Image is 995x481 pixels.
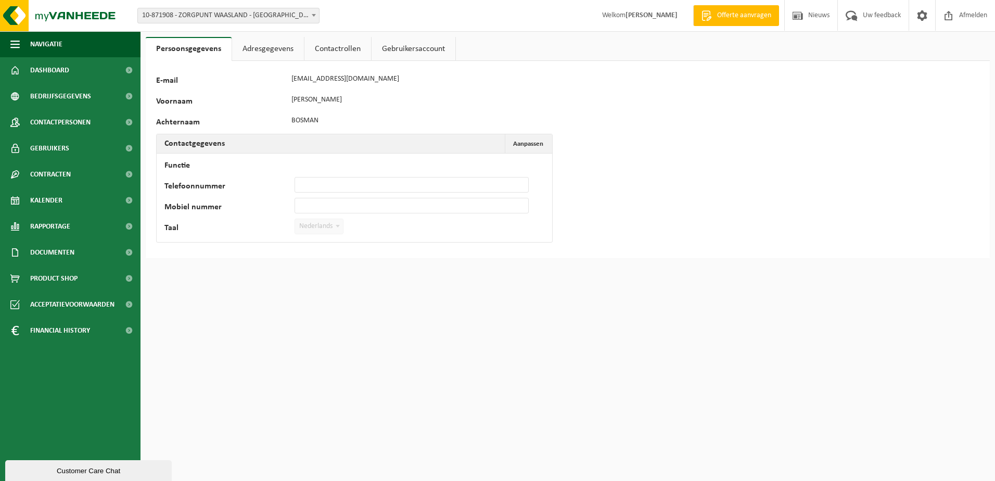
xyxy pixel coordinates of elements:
[138,8,319,23] span: 10-871908 - ZORGPUNT WAASLAND - BEVEREN-WAAS
[157,134,233,153] h2: Contactgegevens
[30,187,62,213] span: Kalender
[156,118,286,129] label: Achternaam
[30,292,114,318] span: Acceptatievoorwaarden
[232,37,304,61] a: Adresgegevens
[137,8,320,23] span: 10-871908 - ZORGPUNT WAASLAND - BEVEREN-WAAS
[30,318,90,344] span: Financial History
[30,265,78,292] span: Product Shop
[30,135,69,161] span: Gebruikers
[715,10,774,21] span: Offerte aanvragen
[164,203,295,213] label: Mobiel nummer
[30,31,62,57] span: Navigatie
[295,219,343,234] span: Nederlands
[164,182,295,193] label: Telefoonnummer
[30,161,71,187] span: Contracten
[30,213,70,239] span: Rapportage
[513,141,543,147] span: Aanpassen
[626,11,678,19] strong: [PERSON_NAME]
[146,37,232,61] a: Persoonsgegevens
[30,83,91,109] span: Bedrijfsgegevens
[505,134,551,153] button: Aanpassen
[156,77,286,87] label: E-mail
[5,458,174,481] iframe: chat widget
[304,37,371,61] a: Contactrollen
[156,97,286,108] label: Voornaam
[164,224,295,234] label: Taal
[30,239,74,265] span: Documenten
[372,37,455,61] a: Gebruikersaccount
[30,57,69,83] span: Dashboard
[30,109,91,135] span: Contactpersonen
[164,161,295,172] label: Functie
[693,5,779,26] a: Offerte aanvragen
